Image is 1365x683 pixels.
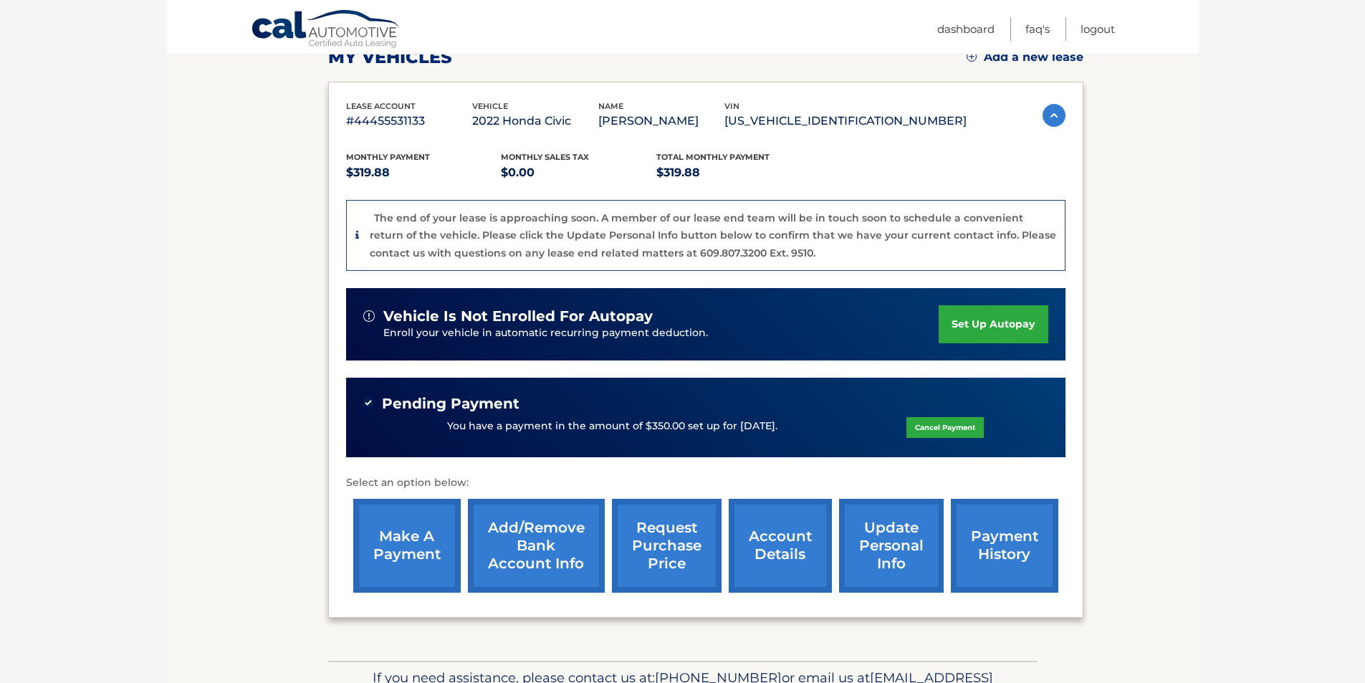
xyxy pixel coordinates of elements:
span: Monthly Payment [346,152,430,162]
p: You have a payment in the amount of $350.00 set up for [DATE]. [447,419,777,434]
p: [PERSON_NAME] [598,111,724,131]
a: Cal Automotive [251,9,401,51]
a: Add a new lease [967,50,1083,65]
a: payment history [951,499,1058,593]
span: Total Monthly Payment [656,152,770,162]
a: Cancel Payment [906,417,984,438]
a: Dashboard [937,17,995,41]
h2: my vehicles [328,47,452,68]
a: Add/Remove bank account info [468,499,605,593]
p: Select an option below: [346,474,1065,492]
span: name [598,101,623,111]
span: Pending Payment [382,395,519,413]
img: accordion-active.svg [1043,104,1065,127]
a: make a payment [353,499,461,593]
p: #44455531133 [346,111,472,131]
span: vin [724,101,739,111]
a: update personal info [839,499,944,593]
p: $319.88 [656,163,812,183]
p: Enroll your vehicle in automatic recurring payment deduction. [383,325,939,341]
a: set up autopay [939,305,1048,343]
span: vehicle is not enrolled for autopay [383,307,653,325]
span: vehicle [472,101,508,111]
a: FAQ's [1025,17,1050,41]
p: [US_VEHICLE_IDENTIFICATION_NUMBER] [724,111,967,131]
img: alert-white.svg [363,310,375,322]
span: lease account [346,101,416,111]
p: $0.00 [501,163,656,183]
img: check-green.svg [363,398,373,408]
a: Logout [1081,17,1115,41]
p: The end of your lease is approaching soon. A member of our lease end team will be in touch soon t... [370,211,1056,259]
img: add.svg [967,52,977,62]
p: $319.88 [346,163,502,183]
a: account details [729,499,832,593]
span: Monthly sales Tax [501,152,589,162]
a: request purchase price [612,499,722,593]
p: 2022 Honda Civic [472,111,598,131]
